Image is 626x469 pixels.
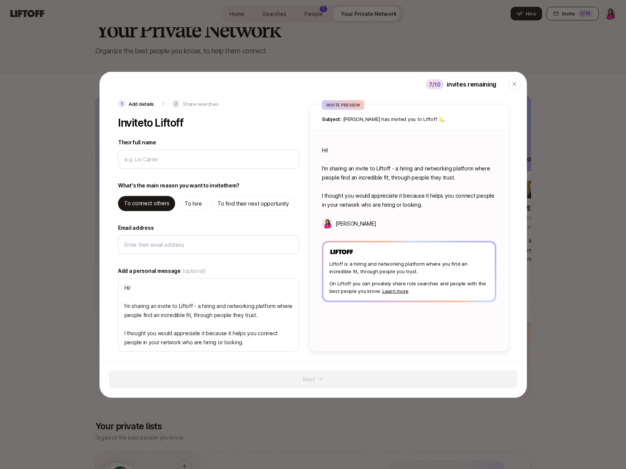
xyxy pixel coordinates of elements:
[118,116,183,128] p: Invite to Liftoff
[118,266,299,275] label: Add a personal message
[322,116,342,122] span: Subject:
[118,138,299,147] label: Their full name
[426,79,444,89] div: 7 /10
[124,155,293,164] input: e.g. Liv Carter
[322,145,496,209] p: Hi! I’m sharing an invite to Liftoff - a hiring and networking platform where people find an incr...
[185,199,202,208] p: To hire
[329,280,489,295] p: On Liftoff you can privately share role searches and people with the best people you know.
[322,115,496,122] p: [PERSON_NAME] has invited you to Liftoff 💫
[329,248,354,255] img: Liftoff Logo
[118,223,299,232] label: Email address
[182,266,205,275] span: (optional)
[124,240,293,249] input: Enter their email address
[183,100,218,107] p: Share searches
[329,260,489,275] p: Liftoff is a hiring and networking platform where you find an incredible fit, through people you ...
[118,100,126,107] p: 1
[124,198,169,207] p: To connect others
[447,79,496,89] p: invites remaining
[322,218,332,229] img: Emma
[382,288,409,294] a: Learn more
[118,278,299,351] textarea: Hi! I’m sharing an invite to Liftoff - a hiring and networking platform where people find an incr...
[129,100,154,107] p: Add details
[172,100,180,107] p: 2
[336,219,376,228] p: [PERSON_NAME]
[118,181,239,190] p: What's the main reason you want to invite them ?
[217,199,289,208] p: To find their next opportunity
[326,101,360,108] p: INVITE PREVIEW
